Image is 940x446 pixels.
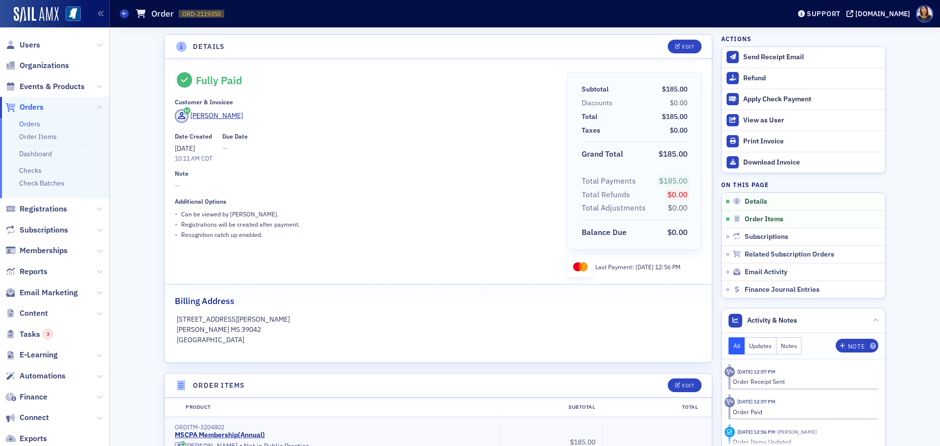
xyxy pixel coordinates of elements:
[175,109,243,123] a: [PERSON_NAME]
[175,230,178,240] span: •
[5,287,78,298] a: Email Marketing
[582,227,630,238] span: Balance Due
[175,423,493,431] div: ORDITM-3204802
[193,42,225,52] h4: Details
[5,371,66,381] a: Automations
[20,266,47,277] span: Reports
[181,210,279,218] p: Can be viewed by [PERSON_NAME] .
[582,202,646,214] div: Total Adjustments
[582,189,630,201] div: Total Refunds
[182,10,221,18] span: ORD-2119350
[667,189,687,199] span: $0.00
[582,84,609,94] div: Subtotal
[916,5,933,23] span: Profile
[571,260,590,274] img: mastercard
[743,158,880,167] div: Download Invoice
[20,287,78,298] span: Email Marketing
[668,40,702,53] button: Edit
[733,377,871,386] div: Order Receipt Sent
[5,60,69,71] a: Organizations
[582,98,612,108] div: Discounts
[175,209,178,219] span: •
[19,132,57,141] a: Order Items
[775,428,817,435] span: Joyce Turnage
[5,308,48,319] a: Content
[721,34,752,43] h4: Actions
[836,339,878,352] button: Note
[20,392,47,402] span: Finance
[20,40,40,50] span: Users
[745,285,820,294] span: Finance Journal Entries
[20,225,68,235] span: Subscriptions
[846,10,914,17] button: [DOMAIN_NAME]
[595,262,681,271] div: Last Payment:
[175,133,212,140] div: Date Created
[20,412,49,423] span: Connect
[682,44,694,49] div: Edit
[19,119,40,128] a: Orders
[776,337,802,354] button: Notes
[582,84,612,94] span: Subtotal
[196,74,242,87] div: Fully Paid
[582,125,604,136] span: Taxes
[175,98,233,106] div: Customer & Invoicee
[193,380,245,391] h4: Order Items
[20,245,68,256] span: Memberships
[222,143,248,154] span: —
[737,428,775,435] time: 7/7/2025 12:56 PM
[743,137,880,146] div: Print Invoice
[5,412,49,423] a: Connect
[20,433,47,444] span: Exports
[177,314,700,325] p: [STREET_ADDRESS][PERSON_NAME]
[5,102,44,113] a: Orders
[20,60,69,71] span: Organizations
[659,176,687,186] span: $185.00
[19,166,42,175] a: Checks
[151,8,174,20] h1: Order
[743,74,880,83] div: Refund
[181,220,300,229] p: Registrations will be created after payment.
[5,350,58,360] a: E-Learning
[5,40,40,50] a: Users
[582,189,634,201] span: Total Refunds
[807,9,841,18] div: Support
[175,219,178,230] span: •
[722,68,885,89] button: Refund
[733,437,871,446] div: Order Items Updated
[745,337,776,354] button: Updates
[582,175,636,187] div: Total Payments
[745,250,834,259] span: Related Subscription Orders
[175,198,226,205] div: Additional Options
[722,89,885,110] button: Apply Check Payment
[725,427,735,437] div: Activity
[582,125,600,136] div: Taxes
[743,95,880,104] div: Apply Check Payment
[725,367,735,377] div: Activity
[582,202,649,214] span: Total Adjustments
[59,6,81,23] a: View Homepage
[725,397,735,407] div: Activity
[181,230,262,239] p: Recognition catch up enabled.
[20,204,67,214] span: Registrations
[658,149,687,159] span: $185.00
[745,197,767,206] span: Details
[855,9,910,18] div: [DOMAIN_NAME]
[722,47,885,68] button: Send Receipt Email
[662,112,687,121] span: $185.00
[19,149,52,158] a: Dashboard
[20,371,66,381] span: Automations
[602,403,705,411] div: Total
[5,433,47,444] a: Exports
[177,335,700,345] p: [GEOGRAPHIC_DATA]
[20,81,85,92] span: Events & Products
[582,148,627,160] span: Grand Total
[745,233,788,241] span: Subscriptions
[582,175,639,187] span: Total Payments
[14,7,59,23] img: SailAMX
[670,126,687,135] span: $0.00
[175,170,188,177] div: Note
[635,263,655,271] span: [DATE]
[5,245,68,256] a: Memberships
[722,110,885,131] button: View as User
